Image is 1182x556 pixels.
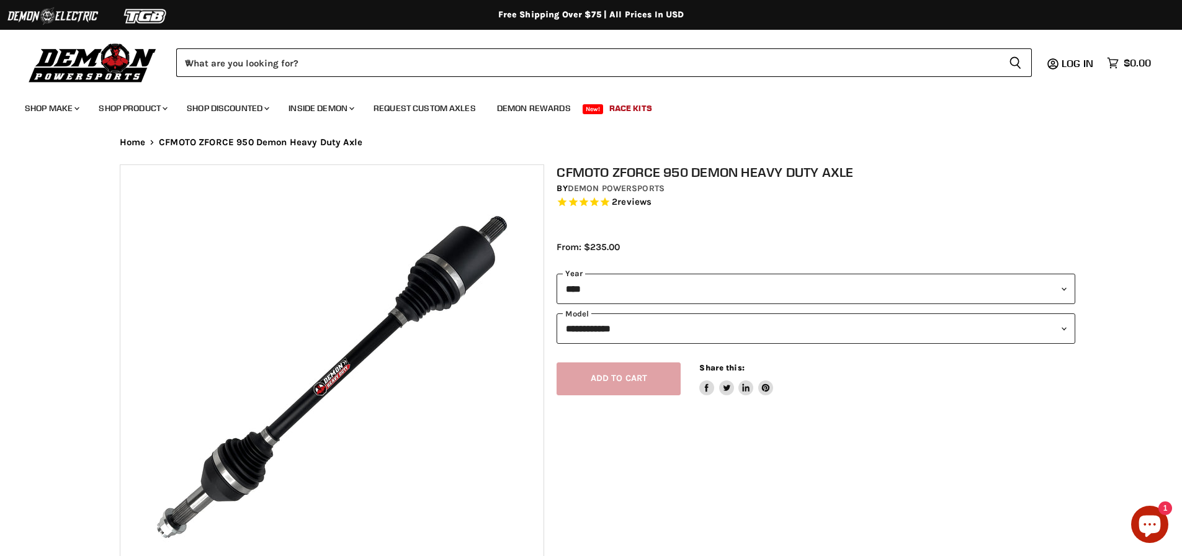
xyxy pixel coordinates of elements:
a: Demon Rewards [488,96,580,121]
img: TGB Logo 2 [99,4,192,28]
a: Demon Powersports [568,183,665,194]
span: From: $235.00 [557,241,620,253]
a: Home [120,137,146,148]
a: Race Kits [600,96,661,121]
span: 2 reviews [612,196,651,207]
a: Shop Make [16,96,87,121]
span: CFMOTO ZFORCE 950 Demon Heavy Duty Axle [159,137,362,148]
nav: Breadcrumbs [95,137,1088,148]
form: Product [176,48,1032,77]
input: When autocomplete results are available use up and down arrows to review and enter to select [176,48,999,77]
a: Shop Product [89,96,175,121]
button: Search [999,48,1032,77]
inbox-online-store-chat: Shopify online store chat [1127,506,1172,546]
a: Inside Demon [279,96,362,121]
span: Share this: [699,363,744,372]
span: $0.00 [1124,57,1151,69]
select: year [557,274,1075,304]
span: reviews [617,196,651,207]
aside: Share this: [699,362,773,395]
a: Log in [1056,58,1101,69]
select: modal-name [557,313,1075,344]
div: Free Shipping Over $75 | All Prices In USD [95,9,1088,20]
ul: Main menu [16,91,1148,121]
h1: CFMOTO ZFORCE 950 Demon Heavy Duty Axle [557,164,1075,180]
span: New! [583,104,604,114]
img: Demon Powersports [25,40,161,84]
img: Demon Electric Logo 2 [6,4,99,28]
a: $0.00 [1101,54,1157,72]
div: by [557,182,1075,195]
span: Log in [1062,57,1093,69]
a: Request Custom Axles [364,96,485,121]
a: Shop Discounted [177,96,277,121]
span: Rated 5.0 out of 5 stars 2 reviews [557,196,1075,209]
